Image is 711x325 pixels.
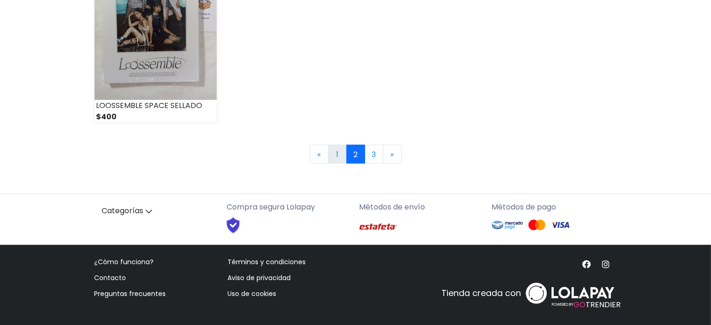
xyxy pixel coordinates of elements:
a: Uso de cookies [228,289,277,298]
img: Estafeta Logo [359,217,397,238]
span: TRENDIER [552,299,621,311]
a: 2 [346,145,365,164]
p: Métodos de envío [359,202,484,213]
a: Categorías [95,202,220,221]
a: Previous [310,145,329,164]
img: logo_white.svg [523,280,617,307]
span: POWERED BY [552,303,573,308]
div: $400 [95,111,217,123]
a: ¿Cómo funciona? [95,257,154,267]
a: Términos y condiciones [228,257,306,267]
nav: Page navigation [95,145,617,164]
a: Preguntas frecuentes [95,289,166,298]
img: Mercado Pago Logo [492,217,523,234]
div: LOOSSEMBLE SPACE SELLADO [95,100,217,111]
a: 1 [328,145,347,164]
a: 3 [365,145,383,164]
p: Tienda creada con [442,287,521,299]
a: POWERED BYGOTRENDIER [523,275,617,311]
p: Métodos de pago [492,202,617,213]
img: Mastercard Logo [528,219,546,231]
a: Contacto [95,273,126,282]
p: Compra segura Lolapay [227,202,352,213]
span: « [317,149,321,160]
span: » [390,149,394,160]
a: Aviso de privacidad [228,273,291,282]
span: GO [573,299,586,310]
img: Shield Logo [218,217,249,234]
img: Visa Logo [551,219,570,231]
a: Next [383,145,402,164]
